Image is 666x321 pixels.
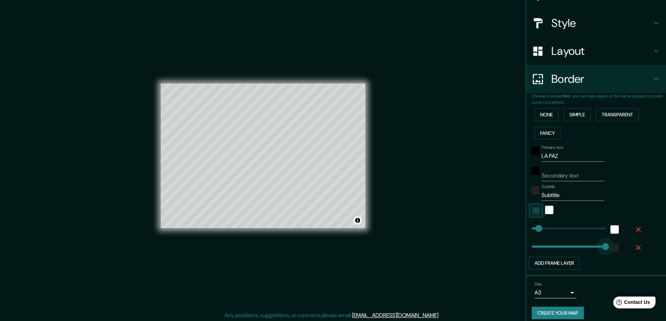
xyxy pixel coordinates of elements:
[531,186,539,195] button: color-222222
[535,281,542,287] label: Size
[353,216,362,225] button: Toggle attribution
[596,108,639,121] button: Transparent
[352,312,438,319] a: [EMAIL_ADDRESS][DOMAIN_NAME]
[542,184,555,190] label: Subtitle
[551,44,652,58] h4: Layout
[535,108,558,121] button: None
[604,294,658,313] iframe: Help widget launcher
[532,307,584,320] button: Create your map
[224,311,439,320] p: Any problems, suggestions, or concerns please email .
[532,93,666,105] p: Choose a border. : you can make layers of the frame opaque to create some cool effects.
[526,9,666,37] div: Style
[564,108,590,121] button: Simple
[526,37,666,65] div: Layout
[545,206,553,214] button: white
[531,147,539,155] button: black
[531,167,539,175] button: black
[529,257,580,270] button: Add frame layer
[535,287,577,298] div: A3
[439,311,441,320] div: .
[535,127,560,140] button: Fancy
[551,16,652,30] h4: Style
[441,311,442,320] div: .
[610,225,619,234] button: white
[551,72,652,86] h4: Border
[610,243,619,252] button: color-222222
[542,145,563,151] label: Primary text
[563,93,571,99] b: Hint
[526,65,666,93] div: Border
